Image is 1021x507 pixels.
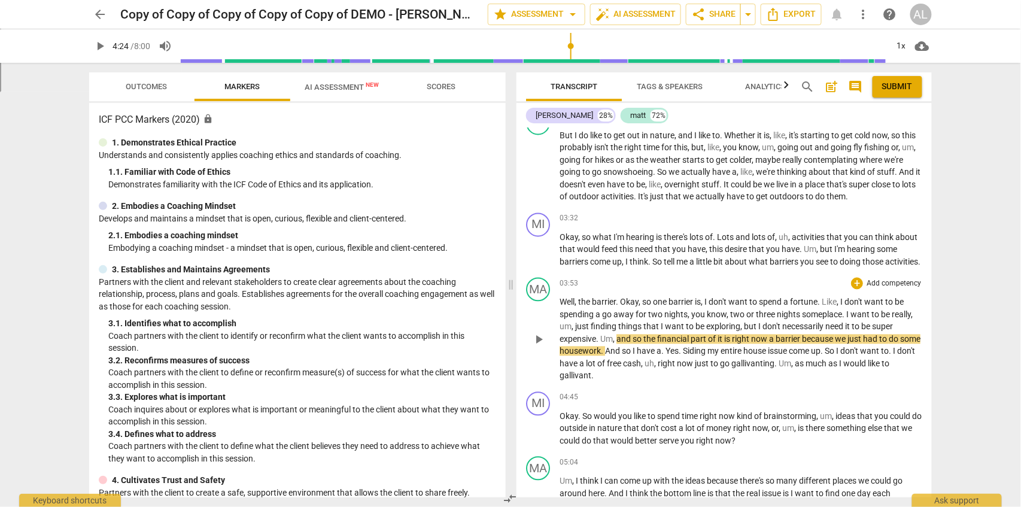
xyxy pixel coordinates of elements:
p: 2. Embodies a Coaching Mindset [112,200,236,212]
span: activities [885,257,918,267]
span: you [766,245,782,254]
button: Volume [154,35,176,57]
span: play_arrow [93,39,107,53]
div: AL [910,4,932,25]
span: , [578,233,582,242]
span: this [674,143,688,153]
span: we [683,192,695,202]
span: of [867,168,877,177]
span: have [607,180,627,190]
span: but [820,245,834,254]
span: me [676,257,689,267]
span: to [706,156,716,165]
span: Filler word [779,233,788,242]
span: out [627,131,642,141]
span: and [678,131,694,141]
span: cold [855,131,872,141]
span: / 8:00 [130,41,150,51]
span: play_arrow [531,333,546,347]
span: one [653,297,668,307]
span: Markers [225,82,260,91]
span: to [604,131,613,141]
span: right [624,143,643,153]
span: in [790,180,798,190]
p: Develops and maintains a mindset that is open, curious, flexible and client-centered. [99,212,496,225]
span: Filler word [804,245,816,254]
span: share [691,7,706,22]
span: actually [681,168,712,177]
span: But [560,131,575,141]
span: that [560,245,577,254]
span: want [728,297,749,307]
span: , [837,297,840,307]
span: 4:24 [113,41,129,51]
p: 3. Establishes and Maintains Agreements [112,263,270,276]
span: , [752,156,755,165]
span: Filler word [762,143,774,153]
div: 72% [651,110,667,122]
span: Filler word [649,180,661,190]
span: don't [709,297,728,307]
span: feed [601,245,619,254]
span: I'm [834,245,847,254]
span: of [767,233,775,242]
span: come [590,257,612,267]
span: up [612,257,622,267]
span: do [815,192,826,202]
span: doing [840,257,862,267]
p: Embodying a coaching mindset - a mindset that is open, curious, flexible and client-centered. [108,242,496,254]
span: , [575,297,578,307]
span: the [636,156,650,165]
span: for [582,156,595,165]
span: , [688,143,691,153]
span: fortune [790,297,818,307]
span: to [627,180,636,190]
span: get [841,131,855,141]
span: activities [601,192,634,202]
span: snowshoeing [603,168,653,177]
span: the [578,297,592,307]
span: . [918,257,920,267]
span: so [891,131,902,141]
span: think [875,233,895,242]
div: Add outcome [851,278,863,290]
span: but [691,143,704,153]
span: going [777,143,800,153]
span: 03:32 [560,214,578,224]
span: get [613,131,627,141]
button: Please Do Not Submit until your Assessment is Complete [873,76,922,98]
span: activities [792,233,826,242]
span: can [859,233,875,242]
span: really [782,156,804,165]
span: arrow_drop_down [566,7,580,22]
div: 28% [598,110,614,122]
span: post_add [825,80,839,94]
span: spend [759,297,783,307]
span: , [816,245,820,254]
span: 03:53 [560,279,578,289]
span: So [657,168,668,177]
span: , [785,131,789,141]
span: have [688,245,706,254]
span: , [719,143,723,153]
span: colder [730,156,752,165]
span: overnight [664,180,701,190]
span: that [826,233,844,242]
span: New [366,81,379,88]
a: Help [879,4,901,25]
span: so [642,297,653,307]
span: Filler word [740,168,752,177]
span: Filler word [822,297,837,307]
span: , [888,131,891,141]
span: go [592,168,603,177]
span: , [788,233,792,242]
span: volume_up [158,39,172,53]
span: that [749,245,766,254]
span: compare_arrows [503,491,518,506]
span: . [818,297,822,307]
span: . [634,192,638,202]
span: contemplating [804,156,859,165]
div: 1. 1. Familiar with Code of Ethics [108,166,496,178]
span: . [720,131,724,141]
span: nature [650,131,674,141]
